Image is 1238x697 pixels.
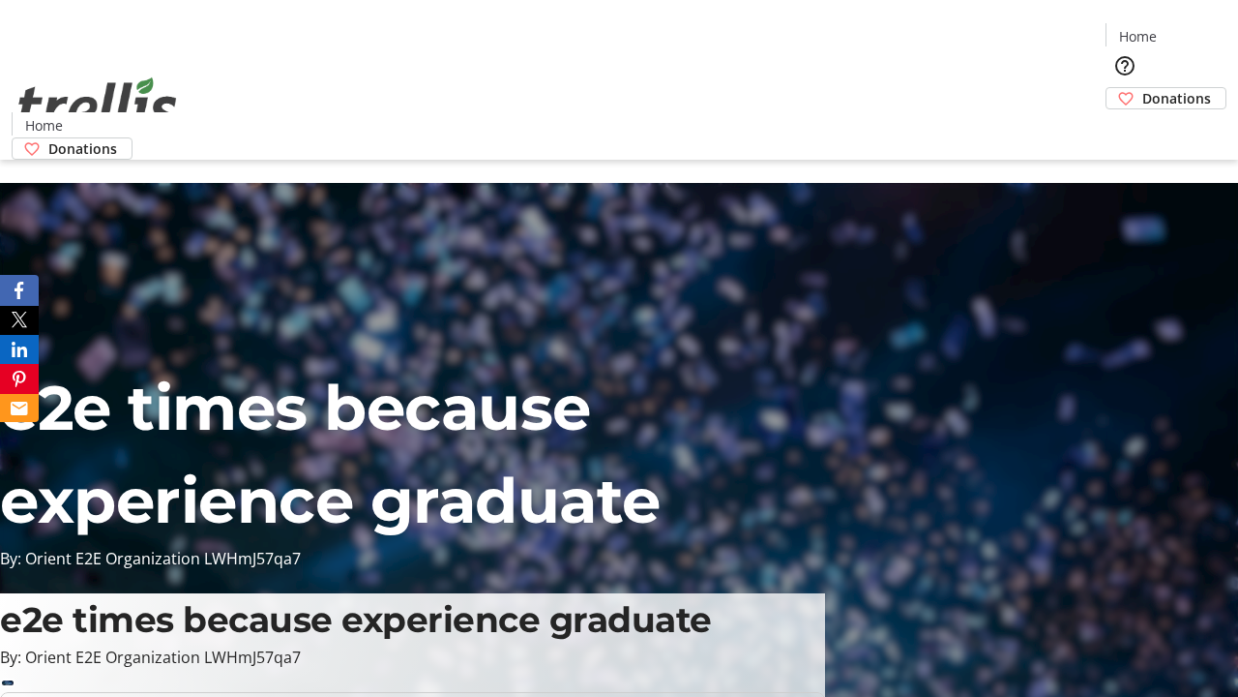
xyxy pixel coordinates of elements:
[25,115,63,136] span: Home
[12,56,184,153] img: Orient E2E Organization LWHmJ57qa7's Logo
[1105,46,1144,85] button: Help
[1106,26,1168,46] a: Home
[1119,26,1157,46] span: Home
[13,115,74,136] a: Home
[48,138,117,159] span: Donations
[1105,109,1144,148] button: Cart
[12,137,133,160] a: Donations
[1105,87,1226,109] a: Donations
[1142,88,1211,108] span: Donations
